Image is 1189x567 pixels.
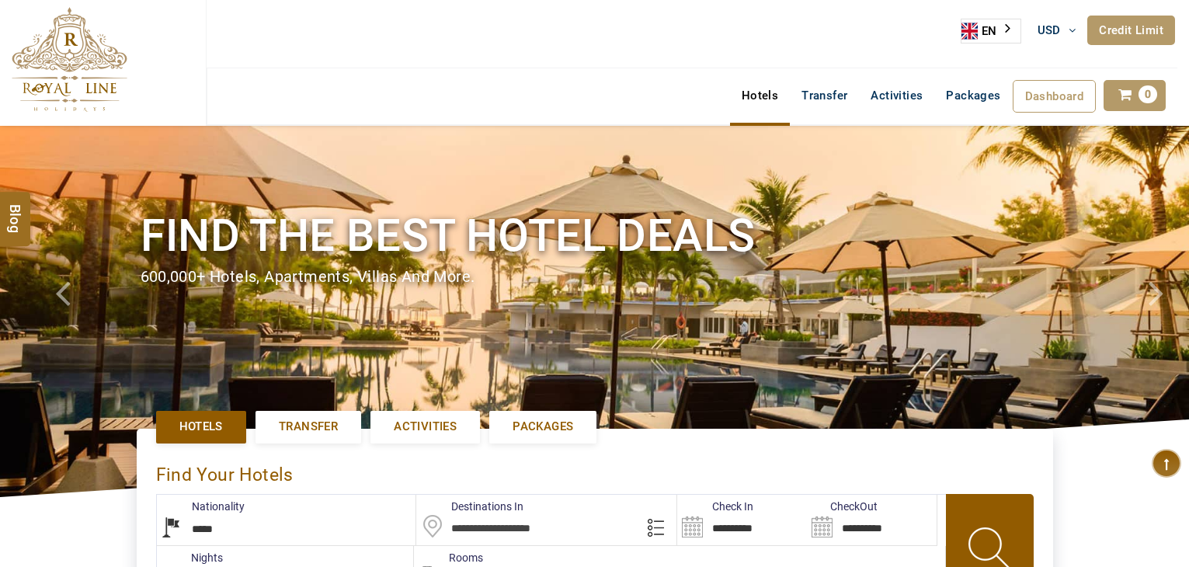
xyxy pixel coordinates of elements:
[156,448,1034,494] div: Find Your Hotels
[5,203,26,217] span: Blog
[1038,23,1061,37] span: USD
[961,19,1021,43] aside: Language selected: English
[1087,16,1175,45] a: Credit Limit
[141,207,1049,265] h1: Find the best hotel deals
[156,550,223,565] label: nights
[807,495,937,545] input: Search
[730,80,790,111] a: Hotels
[279,419,338,435] span: Transfer
[179,419,223,435] span: Hotels
[157,499,245,514] label: Nationality
[961,19,1020,43] a: EN
[489,411,596,443] a: Packages
[677,495,807,545] input: Search
[961,19,1021,43] div: Language
[790,80,859,111] a: Transfer
[256,411,361,443] a: Transfer
[934,80,1012,111] a: Packages
[859,80,934,111] a: Activities
[1104,80,1166,111] a: 0
[513,419,573,435] span: Packages
[141,266,1049,288] div: 600,000+ hotels, apartments, villas and more.
[677,499,753,514] label: Check In
[394,419,457,435] span: Activities
[12,7,127,112] img: The Royal Line Holidays
[370,411,480,443] a: Activities
[156,411,246,443] a: Hotels
[807,499,878,514] label: CheckOut
[416,499,523,514] label: Destinations In
[1025,89,1084,103] span: Dashboard
[414,550,483,565] label: Rooms
[1139,85,1157,103] span: 0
